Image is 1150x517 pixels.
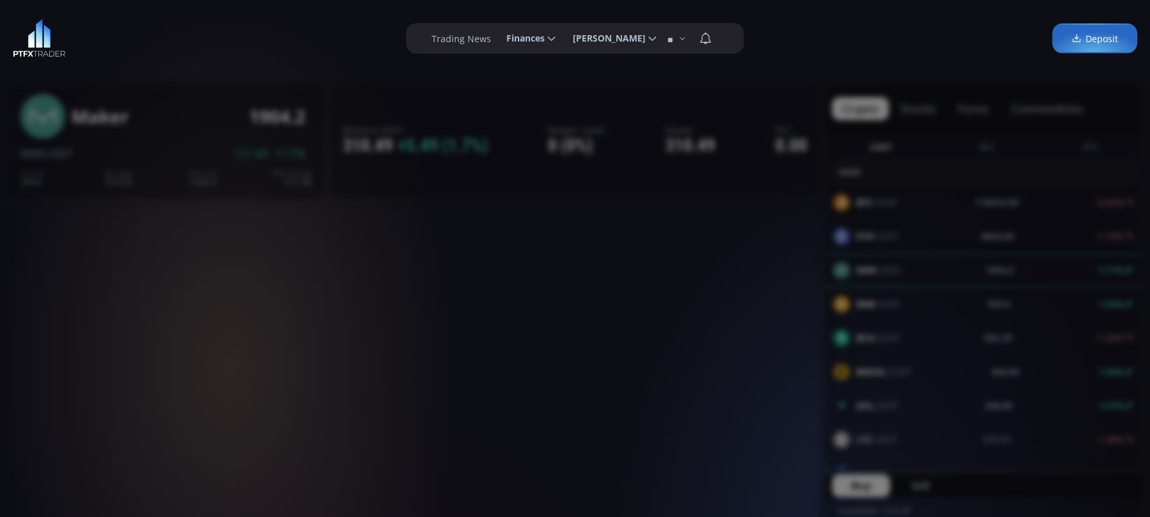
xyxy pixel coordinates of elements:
[1071,32,1118,45] span: Deposit
[432,32,491,45] label: Trading News
[1052,24,1137,54] a: Deposit
[497,26,545,51] span: Finances
[13,19,66,58] img: LOGO
[564,26,646,51] span: [PERSON_NAME]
